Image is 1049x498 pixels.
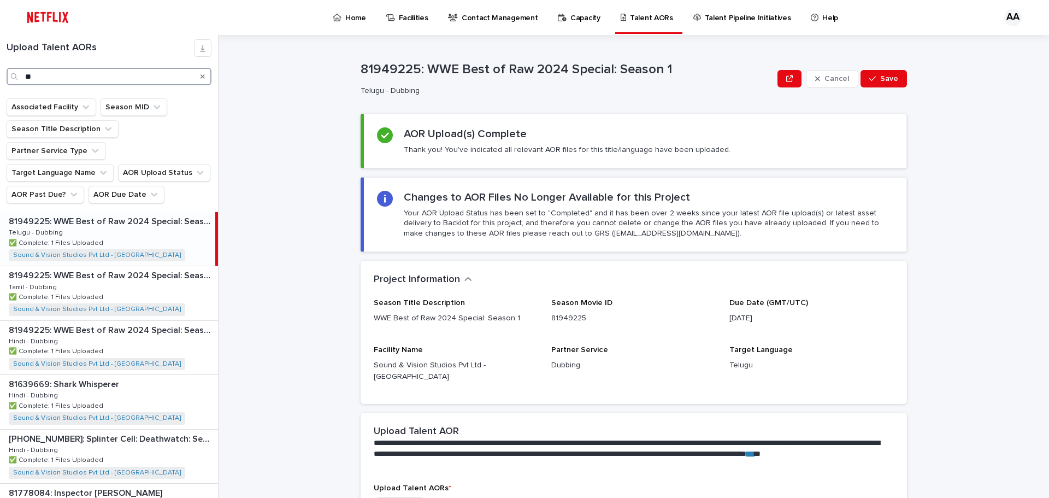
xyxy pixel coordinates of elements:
[9,432,216,444] p: [PHONE_NUMBER]: Splinter Cell: Deathwatch: Season 1
[551,346,608,354] span: Partner Service
[551,299,612,307] span: Season Movie ID
[729,313,894,324] p: [DATE]
[7,98,96,116] button: Associated Facility
[9,227,65,237] p: Telugu - Dubbing
[361,86,769,96] p: Telugu - Dubbing
[7,164,114,181] button: Target Language Name
[7,42,194,54] h1: Upload Talent AORs
[9,390,60,400] p: Hindi - Dubbing
[13,251,181,259] a: Sound & Vision Studios Pvt Ltd - [GEOGRAPHIC_DATA]
[824,75,849,83] span: Cancel
[22,7,74,28] img: ifQbXi3ZQGMSEF7WDB7W
[404,208,893,238] p: Your AOR Upload Status has been set to "Completed" and it has been over 2 weeks since your latest...
[13,306,181,313] a: Sound & Vision Studios Pvt Ltd - [GEOGRAPHIC_DATA]
[7,142,105,160] button: Partner Service Type
[13,414,181,422] a: Sound & Vision Studios Pvt Ltd - [GEOGRAPHIC_DATA]
[361,62,773,78] p: 81949225: WWE Best of Raw 2024 Special: Season 1
[9,282,59,291] p: Tamil - Dubbing
[729,360,894,371] p: Telugu
[7,68,211,85] input: Search
[374,299,465,307] span: Season Title Description
[13,360,181,368] a: Sound & Vision Studios Pvt Ltd - [GEOGRAPHIC_DATA]
[806,70,858,87] button: Cancel
[374,360,538,383] p: Sound & Vision Studios Pvt Ltd - [GEOGRAPHIC_DATA]
[101,98,167,116] button: Season MID
[89,186,164,203] button: AOR Due Date
[7,186,84,203] button: AOR Past Due?
[729,346,793,354] span: Target Language
[404,127,527,140] h2: AOR Upload(s) Complete
[9,336,60,345] p: Hindi - Dubbing
[118,164,210,181] button: AOR Upload Status
[374,484,451,492] span: Upload Talent AORs
[861,70,907,87] button: Save
[374,426,459,438] h2: Upload Talent AOR
[13,469,181,477] a: Sound & Vision Studios Pvt Ltd - [GEOGRAPHIC_DATA]
[9,400,105,410] p: ✅ Complete: 1 Files Uploaded
[9,291,105,301] p: ✅ Complete: 1 Files Uploaded
[1004,9,1022,26] div: AA
[9,345,105,355] p: ✅ Complete: 1 Files Uploaded
[9,444,60,454] p: Hindi - Dubbing
[9,268,216,281] p: 81949225: WWE Best of Raw 2024 Special: Season 1
[9,237,105,247] p: ✅ Complete: 1 Files Uploaded
[9,377,121,390] p: 81639669: Shark Whisperer
[404,145,730,155] p: Thank you! You've indicated all relevant AOR files for this title/language have been uploaded.
[7,120,119,138] button: Season Title Description
[551,313,716,324] p: 81949225
[9,323,216,336] p: 81949225: WWE Best of Raw 2024 Special: Season 1
[729,299,808,307] span: Due Date (GMT/UTC)
[880,75,898,83] span: Save
[9,214,213,227] p: 81949225: WWE Best of Raw 2024 Special: Season 1
[551,360,716,371] p: Dubbing
[404,191,690,204] h2: Changes to AOR Files No Longer Available for this Project
[374,274,472,286] button: Project Information
[374,274,460,286] h2: Project Information
[9,454,105,464] p: ✅ Complete: 1 Files Uploaded
[374,313,538,324] p: WWE Best of Raw 2024 Special: Season 1
[374,346,423,354] span: Facility Name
